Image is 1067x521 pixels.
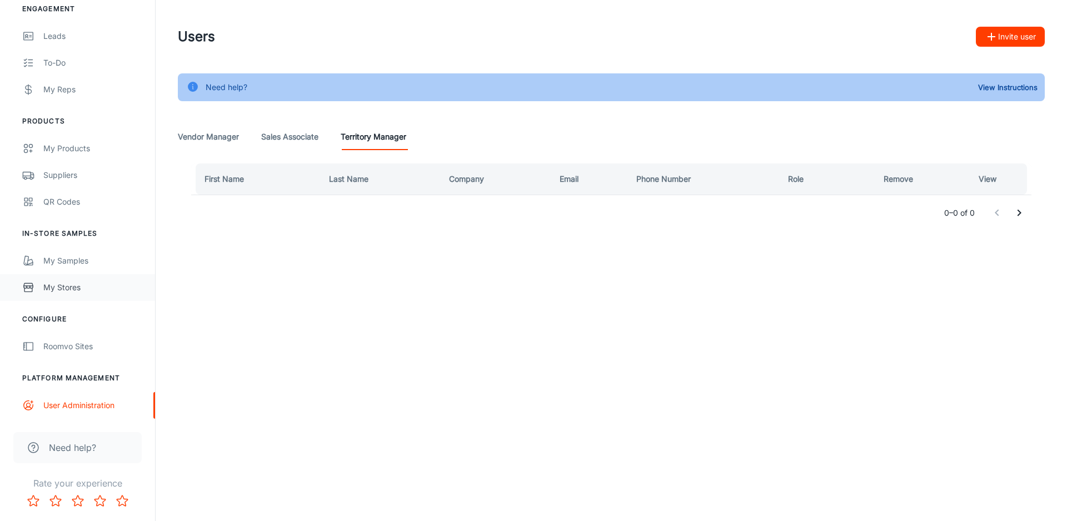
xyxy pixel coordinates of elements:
[43,196,144,208] div: QR Codes
[43,169,144,181] div: Suppliers
[43,255,144,267] div: My Samples
[341,123,406,150] a: Territory Manager
[1008,202,1030,224] button: Go to next page
[43,57,144,69] div: To-do
[191,163,320,195] th: First Name
[976,27,1045,47] button: Invite user
[551,163,627,195] th: Email
[43,281,144,294] div: My Stores
[779,163,849,195] th: Role
[849,163,948,195] th: Remove
[320,163,440,195] th: Last Name
[206,77,247,98] div: Need help?
[43,142,144,155] div: My Products
[948,163,1031,195] th: View
[43,30,144,42] div: Leads
[43,83,144,96] div: My Reps
[261,123,318,150] a: Sales Associate
[178,27,215,47] h1: Users
[944,207,975,219] p: 0–0 of 0
[440,163,551,195] th: Company
[178,123,239,150] a: Vendor Manager
[975,79,1040,96] button: View Instructions
[627,163,779,195] th: Phone Number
